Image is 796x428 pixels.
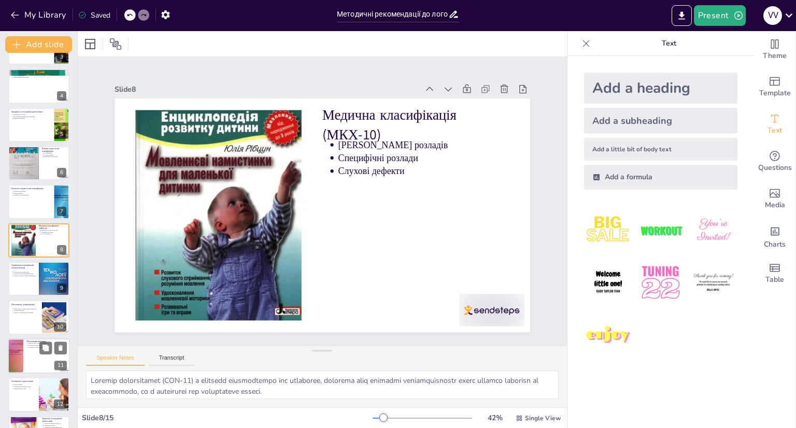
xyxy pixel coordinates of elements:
button: My Library [8,7,70,23]
p: Психолого-педагогічна класифікація [11,187,51,190]
p: Медична класифікація (МКХ-10) [39,224,66,230]
div: Add images, graphics, shapes or video [754,180,795,218]
p: Обстеження з нормальним інтелектом [13,307,39,309]
p: Значення логопедичної діагностики [42,417,66,423]
img: 1.jpeg [584,206,632,254]
p: Медична класифікація (МКХ-10) [345,114,532,225]
p: Обстеження школярів [26,340,67,343]
div: 12 [54,400,66,409]
p: Індивідуальний темп [13,388,36,390]
p: Встановлення характеру порушення [13,116,51,118]
span: Questions [758,162,792,174]
button: V V [763,5,782,26]
span: Template [759,88,791,99]
div: 12 [8,377,69,411]
p: Клініко-педагогічна класифікація [42,147,66,153]
div: Add a table [754,255,795,292]
div: Get real-time input from your audience [754,143,795,180]
span: Charts [764,239,786,250]
p: Етапи логопедичного обстеження [11,70,66,74]
button: Delete Slide [54,341,67,354]
p: Загальне недорозвинення [13,194,51,196]
div: Slide 8 [176,10,457,142]
p: Діагностика усного мовлення [29,343,67,345]
p: Слухові дефекти [41,233,66,235]
p: Підготовчий етап [13,75,66,77]
p: Особливості діагностики [11,380,36,383]
p: Індивідуальний підхід [29,346,67,348]
p: Механізми порушення [44,156,66,158]
p: Розробка програми [13,117,51,119]
div: https://cdn.sendsteps.com/images/logo/sendsteps_logo_white.pnghttps://cdn.sendsteps.com/images/lo... [8,108,69,142]
p: Структура мовлення [13,191,51,193]
div: Add text boxes [754,106,795,143]
p: Визначення ступеня [13,113,51,116]
div: 3 [57,52,66,62]
p: Узагальнення результатів [13,77,66,79]
div: 10 [8,300,69,334]
p: Завдання логопедичної діагностики [11,110,51,113]
textarea: Loremip dolorsitamet (CON-11) a elitsedd eiusmodtempo inc utlaboree, dolorema aliq enimadmi venia... [86,370,559,399]
span: Table [765,274,784,286]
div: 4 [57,91,66,101]
button: Export to PowerPoint [672,5,692,26]
p: Динаміка розвитку [44,424,66,426]
p: Етапи обстеження [13,73,66,75]
p: Підбір завдань [13,384,36,386]
div: https://cdn.sendsteps.com/images/logo/sendsteps_logo_white.pnghttps://cdn.sendsteps.com/images/lo... [8,146,69,180]
p: Клініко-педагогічна класифікація [13,273,36,275]
p: Порівняння класифікацій (схема/таблиця) [11,264,36,269]
div: 11 [54,361,67,370]
button: Add slide [5,36,72,53]
div: 42 % [482,413,507,423]
img: 3.jpeg [689,206,737,254]
p: Специфічні розлади [351,163,513,244]
div: 9 [57,283,66,293]
div: V V [763,6,782,25]
button: Speaker Notes [86,354,145,366]
div: 6 [57,168,66,177]
img: 5.jpeg [636,259,685,307]
p: Психолого-педагогічна класифікація [13,275,36,277]
img: 7.jpeg [584,311,632,360]
div: Add a heading [584,73,737,104]
div: https://cdn.sendsteps.com/images/logo/sendsteps_logo_white.pnghttps://cdn.sendsteps.com/images/lo... [8,184,69,219]
img: 4.jpeg [584,259,632,307]
div: https://cdn.sendsteps.com/images/logo/sendsteps_logo_white.pnghttps://cdn.sendsteps.com/images/lo... [8,262,69,296]
div: https://cdn.sendsteps.com/images/logo/sendsteps_logo_white.pnghttps://cdn.sendsteps.com/images/lo... [8,338,70,374]
span: Theme [763,50,787,62]
div: 5 [57,130,66,139]
p: Типи порушень [13,192,51,194]
span: Single View [525,414,561,422]
span: Text [767,125,782,136]
div: Add a formula [584,165,737,190]
div: 10 [54,322,66,332]
div: https://cdn.sendsteps.com/images/logo/sendsteps_logo_white.pnghttps://cdn.sendsteps.com/images/lo... [8,223,69,258]
p: Обстеження дошкільників [11,303,39,306]
button: Present [694,5,746,26]
img: 2.jpeg [636,206,685,254]
div: Slide 8 / 15 [82,413,373,423]
div: Add a little bit of body text [584,138,737,161]
div: Add charts and graphs [754,218,795,255]
div: Add a subheading [584,108,737,134]
button: Transcript [149,354,195,366]
p: Виявлення дисграфії [29,344,67,346]
p: Text [594,31,744,56]
p: Основи корекційної роботи [44,422,66,424]
button: Duplicate Slide [39,341,52,354]
span: Position [109,38,122,50]
input: Insert title [337,7,448,22]
div: Change the overall theme [754,31,795,68]
p: Слухові дефекти [346,175,508,256]
p: Порівняння класифікацій [13,271,36,273]
p: Специфічні розлади [41,231,66,233]
p: Акцент на практичному мовленні [13,311,39,313]
p: Класифікація [44,152,66,154]
div: Saved [78,10,110,20]
div: Layout [82,36,98,52]
p: [PERSON_NAME] розладів [41,229,66,231]
p: Основні форми [44,154,66,156]
span: Media [765,199,785,211]
div: 7 [57,207,66,216]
